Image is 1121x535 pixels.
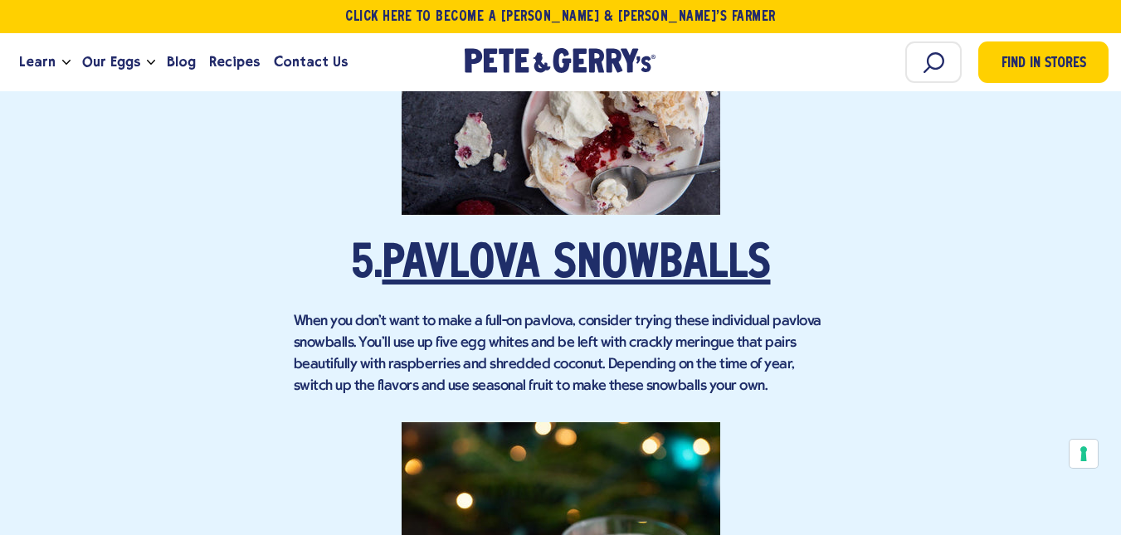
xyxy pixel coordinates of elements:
[274,51,348,72] span: Contact Us
[383,242,771,289] a: Pavlova Snowballs
[167,51,196,72] span: Blog
[267,40,354,85] a: Contact Us
[1002,53,1086,75] span: Find in Stores
[19,51,56,72] span: Learn
[905,41,962,83] input: Search
[160,40,202,85] a: Blog
[62,60,71,66] button: Open the dropdown menu for Learn
[12,40,62,85] a: Learn
[1070,440,1098,468] button: Your consent preferences for tracking technologies
[294,311,828,397] p: When you don't want to make a full-on pavlova, consider trying these individual pavlova snowballs...
[294,240,828,289] h2: 5.
[978,41,1109,83] a: Find in Stores
[209,51,260,72] span: Recipes
[202,40,266,85] a: Recipes
[76,40,147,85] a: Our Eggs
[147,60,155,66] button: Open the dropdown menu for Our Eggs
[82,51,140,72] span: Our Eggs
